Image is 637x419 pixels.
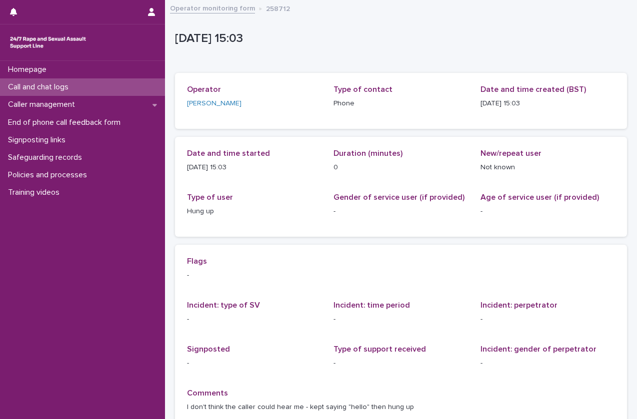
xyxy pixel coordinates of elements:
[333,206,468,217] p: -
[480,98,615,109] p: [DATE] 15:03
[333,358,468,369] p: -
[333,85,392,93] span: Type of contact
[333,345,426,353] span: Type of support received
[333,301,410,309] span: Incident: time period
[333,98,468,109] p: Phone
[187,193,233,201] span: Type of user
[187,389,228,397] span: Comments
[187,358,321,369] p: -
[4,118,128,127] p: End of phone call feedback form
[187,402,615,413] p: I don't think the caller could hear me - kept saying "hello" then hung up
[4,135,73,145] p: Signposting links
[187,206,321,217] p: Hung up
[480,193,599,201] span: Age of service user (if provided)
[480,206,615,217] p: -
[333,193,464,201] span: Gender of service user (if provided)
[4,65,54,74] p: Homepage
[480,301,557,309] span: Incident: perpetrator
[187,345,230,353] span: Signposted
[4,82,76,92] p: Call and chat logs
[175,31,623,46] p: [DATE] 15:03
[266,2,290,13] p: 258712
[187,314,321,325] p: -
[170,2,255,13] a: Operator monitoring form
[4,153,90,162] p: Safeguarding records
[187,301,260,309] span: Incident: type of SV
[187,162,321,173] p: [DATE] 15:03
[8,32,88,52] img: rhQMoQhaT3yELyF149Cw
[480,85,586,93] span: Date and time created (BST)
[4,170,95,180] p: Policies and processes
[187,149,270,157] span: Date and time started
[4,188,67,197] p: Training videos
[333,162,468,173] p: 0
[480,149,541,157] span: New/repeat user
[187,85,221,93] span: Operator
[480,358,615,369] p: -
[480,314,615,325] p: -
[480,162,615,173] p: Not known
[333,149,402,157] span: Duration (minutes)
[187,257,207,265] span: Flags
[4,100,83,109] p: Caller management
[333,314,468,325] p: -
[480,345,596,353] span: Incident: gender of perpetrator
[187,98,241,109] a: [PERSON_NAME]
[187,270,615,281] p: -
